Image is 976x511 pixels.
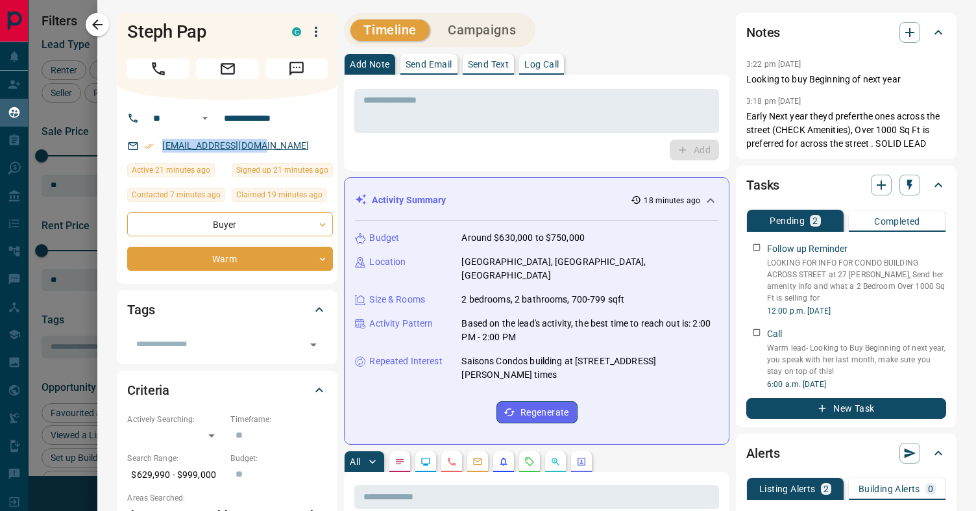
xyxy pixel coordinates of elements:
[767,342,946,377] p: Warm lead- Looking to Buy Beginning of next year, you speak with her last month, make sure you st...
[232,163,333,181] div: Sat Sep 13 2025
[874,217,920,226] p: Completed
[746,169,946,201] div: Tasks
[127,247,333,271] div: Warm
[372,193,446,207] p: Activity Summary
[369,317,433,330] p: Activity Pattern
[369,293,425,306] p: Size & Rooms
[232,188,333,206] div: Sat Sep 13 2025
[644,195,700,206] p: 18 minutes ago
[350,457,360,466] p: All
[406,60,452,69] p: Send Email
[767,305,946,317] p: 12:00 p.m. [DATE]
[127,58,189,79] span: Call
[461,317,718,344] p: Based on the lead's activity, the best time to reach out is: 2:00 PM - 2:00 PM
[127,453,224,464] p: Search Range:
[446,456,457,467] svg: Calls
[236,164,328,177] span: Signed up 21 minutes ago
[767,242,848,256] p: Follow up Reminder
[461,293,624,306] p: 2 bedrooms, 2 bathrooms, 700-799 sqft
[127,294,327,325] div: Tags
[461,255,718,282] p: [GEOGRAPHIC_DATA], [GEOGRAPHIC_DATA], [GEOGRAPHIC_DATA]
[127,375,327,406] div: Criteria
[350,60,389,69] p: Add Note
[859,484,920,493] p: Building Alerts
[746,398,946,419] button: New Task
[265,58,328,79] span: Message
[369,231,399,245] p: Budget
[461,231,585,245] p: Around $630,000 to $750,000
[498,456,509,467] svg: Listing Alerts
[127,492,327,504] p: Areas Searched:
[395,456,405,467] svg: Notes
[767,257,946,304] p: LOOKING FOR INFO FOR CONDO BUILDING ACROSS STREET at 27 [PERSON_NAME], Send her amenity info and ...
[350,19,430,41] button: Timeline
[132,164,210,177] span: Active 21 minutes ago
[746,110,946,151] p: Early Next year theyd preferthe ones across the street (CHECK Amenities), Over 1000 Sq Ft is pref...
[468,60,509,69] p: Send Text
[746,97,801,106] p: 3:18 pm [DATE]
[127,414,224,425] p: Actively Searching:
[746,438,946,469] div: Alerts
[127,163,225,181] div: Sat Sep 13 2025
[197,110,213,126] button: Open
[524,60,559,69] p: Log Call
[812,216,818,225] p: 2
[304,336,323,354] button: Open
[746,175,779,195] h2: Tasks
[461,355,718,382] p: Saisons Condos building at [STREET_ADDRESS][PERSON_NAME] times
[369,255,406,269] p: Location
[127,21,273,42] h1: Steph Pap
[230,414,327,425] p: Timeframe:
[746,73,946,86] p: Looking to buy Beginning of next year
[472,456,483,467] svg: Emails
[127,380,169,401] h2: Criteria
[928,484,933,493] p: 0
[823,484,829,493] p: 2
[524,456,535,467] svg: Requests
[496,401,578,423] button: Regenerate
[746,443,780,464] h2: Alerts
[196,58,258,79] span: Email
[127,464,224,486] p: $629,990 - $999,000
[435,19,529,41] button: Campaigns
[746,17,946,48] div: Notes
[236,188,323,201] span: Claimed 19 minutes ago
[292,27,301,36] div: condos.ca
[767,379,946,390] p: 6:00 a.m. [DATE]
[550,456,561,467] svg: Opportunities
[576,456,587,467] svg: Agent Actions
[162,140,309,151] a: [EMAIL_ADDRESS][DOMAIN_NAME]
[746,60,801,69] p: 3:22 pm [DATE]
[421,456,431,467] svg: Lead Browsing Activity
[355,188,718,212] div: Activity Summary18 minutes ago
[127,212,333,236] div: Buyer
[759,484,816,493] p: Listing Alerts
[127,299,154,320] h2: Tags
[767,327,783,341] p: Call
[127,188,225,206] div: Sat Sep 13 2025
[770,216,805,225] p: Pending
[230,453,327,464] p: Budget:
[369,355,442,368] p: Repeated Interest
[746,22,780,43] h2: Notes
[144,142,153,151] svg: Email Verified
[132,188,221,201] span: Contacted 7 minutes ago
